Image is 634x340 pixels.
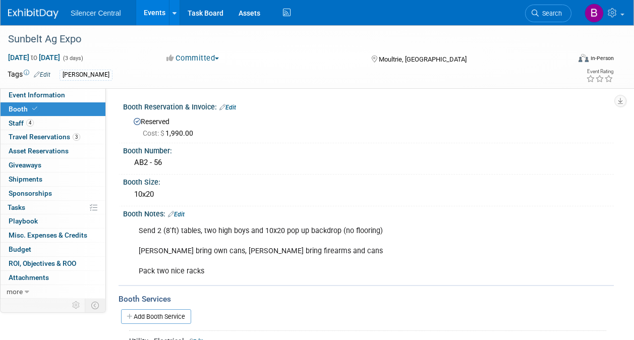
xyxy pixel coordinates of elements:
[8,9,59,19] img: ExhibitDay
[123,175,614,187] div: Booth Size:
[1,257,105,270] a: ROI, Objectives & ROO
[590,54,614,62] div: In-Person
[9,147,69,155] span: Asset Reservations
[131,155,606,171] div: AB2 - 56
[585,4,604,23] img: Billee Page
[1,243,105,256] a: Budget
[143,129,165,137] span: Cost: $
[9,217,38,225] span: Playbook
[1,173,105,186] a: Shipments
[131,114,606,138] div: Reserved
[579,54,589,62] img: Format-Inperson.png
[62,55,83,62] span: (3 days)
[1,158,105,172] a: Giveaways
[219,104,236,111] a: Edit
[9,91,65,99] span: Event Information
[60,70,112,80] div: [PERSON_NAME]
[9,133,80,141] span: Travel Reservations
[9,119,34,127] span: Staff
[85,299,106,312] td: Toggle Event Tabs
[9,161,41,169] span: Giveaways
[8,53,61,62] span: [DATE] [DATE]
[163,53,223,64] button: Committed
[1,285,105,299] a: more
[71,9,121,17] span: Silencer Central
[1,229,105,242] a: Misc. Expenses & Credits
[1,88,105,102] a: Event Information
[121,309,191,324] a: Add Booth Service
[7,288,23,296] span: more
[123,206,614,219] div: Booth Notes:
[8,203,25,211] span: Tasks
[29,53,39,62] span: to
[9,259,76,267] span: ROI, Objectives & ROO
[526,52,614,68] div: Event Format
[26,119,34,127] span: 4
[73,133,80,141] span: 3
[131,187,606,202] div: 10x20
[9,105,39,113] span: Booth
[1,117,105,130] a: Staff4
[5,30,562,48] div: Sunbelt Ag Expo
[1,187,105,200] a: Sponsorships
[539,10,562,17] span: Search
[123,143,614,156] div: Booth Number:
[1,271,105,285] a: Attachments
[1,130,105,144] a: Travel Reservations3
[132,221,516,281] div: Send 2 (8'ft) tables, two high boys and 10x20 pop up backdrop (no flooring) [PERSON_NAME] bring o...
[8,69,50,81] td: Tags
[1,201,105,214] a: Tasks
[9,245,31,253] span: Budget
[9,189,52,197] span: Sponsorships
[9,175,42,183] span: Shipments
[68,299,85,312] td: Personalize Event Tab Strip
[586,69,613,74] div: Event Rating
[168,211,185,218] a: Edit
[1,102,105,116] a: Booth
[9,231,87,239] span: Misc. Expenses & Credits
[119,294,614,305] div: Booth Services
[143,129,197,137] span: 1,990.00
[34,71,50,78] a: Edit
[1,144,105,158] a: Asset Reservations
[9,273,49,281] span: Attachments
[1,214,105,228] a: Playbook
[525,5,571,22] a: Search
[32,106,37,111] i: Booth reservation complete
[379,55,467,63] span: Moultrie, [GEOGRAPHIC_DATA]
[123,99,614,112] div: Booth Reservation & Invoice:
